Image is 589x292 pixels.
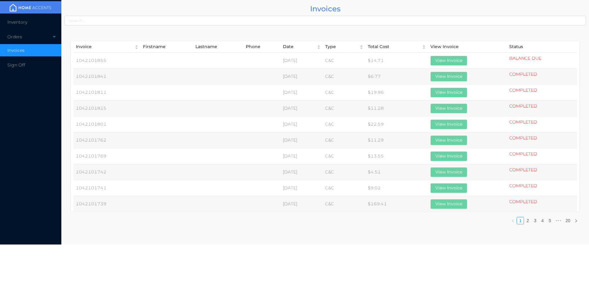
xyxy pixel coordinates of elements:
[359,44,364,49] div: Sort
[73,196,141,212] td: 1042101739
[323,164,365,180] td: C&C
[430,167,467,177] button: View Invoice
[365,116,428,132] td: $22.59
[553,217,563,224] li: Next 5 Pages
[323,69,365,85] td: C&C
[323,116,365,132] td: C&C
[280,132,323,148] td: [DATE]
[553,217,563,224] span: •••
[509,167,575,173] p: COMPLETED
[134,44,139,49] div: Sort
[565,218,570,223] a: 20
[7,3,53,12] img: mainBanner
[359,44,363,45] i: icon: caret-up
[7,62,25,68] span: Sign Off
[430,135,467,145] button: View Invoice
[325,44,356,50] div: Type
[546,217,553,224] li: 5
[509,217,517,224] li: Previous Page
[365,100,428,116] td: $11.28
[365,164,428,180] td: $4.51
[430,199,467,209] button: View Invoice
[531,217,539,224] li: 3
[511,219,515,223] i: icon: left
[73,180,141,196] td: 1042101741
[509,183,575,189] p: COMPLETED
[359,47,363,48] i: icon: caret-down
[539,217,546,224] li: 4
[64,3,586,14] div: Invoices
[135,47,139,48] i: icon: caret-down
[430,119,467,129] button: View Invoice
[365,53,428,69] td: $14.71
[64,16,586,25] input: Search...
[317,44,321,45] i: icon: caret-up
[73,132,141,148] td: 1042101762
[246,44,278,50] div: Phone
[143,44,190,50] div: Firstname
[430,88,467,97] button: View Invoice
[280,53,323,69] td: [DATE]
[422,44,426,45] i: icon: caret-up
[323,53,365,69] td: C&C
[509,119,575,125] p: COMPLETED
[430,44,504,50] div: View Invoice
[509,103,575,109] p: COMPLETED
[73,69,141,85] td: 1042101841
[323,132,365,148] td: C&C
[365,180,428,196] td: $9.02
[430,56,467,66] button: View Invoice
[323,85,365,100] td: C&C
[280,180,323,196] td: [DATE]
[574,219,578,223] i: icon: right
[280,196,323,212] td: [DATE]
[323,180,365,196] td: C&C
[534,218,537,223] a: 3
[509,135,575,141] p: COMPLETED
[430,183,467,193] button: View Invoice
[283,44,314,50] div: Date
[323,196,365,212] td: C&C
[572,217,580,224] li: Next Page
[509,71,575,78] p: COMPLETED
[135,44,139,45] i: icon: caret-up
[509,199,575,205] p: COMPLETED
[509,55,575,62] p: BALANCE DUE
[73,164,141,180] td: 1042101742
[524,217,531,224] li: 2
[323,148,365,164] td: C&C
[549,218,551,223] a: 5
[73,53,141,69] td: 1042101855
[317,47,321,48] i: icon: caret-down
[368,44,419,50] div: Total Cost
[430,72,467,82] button: View Invoice
[365,148,428,164] td: $13.55
[365,196,428,212] td: $169.41
[323,100,365,116] td: C&C
[527,218,529,223] a: 2
[76,44,131,50] div: Invoice
[422,47,426,48] i: icon: caret-down
[509,87,575,93] p: COMPLETED
[73,100,141,116] td: 1042101815
[430,104,467,113] button: View Invoice
[365,85,428,100] td: $19.96
[517,217,524,224] li: 1
[563,217,572,224] li: 20
[195,44,241,50] div: Lastname
[280,148,323,164] td: [DATE]
[7,19,27,25] span: Inventory
[73,116,141,132] td: 1042101801
[280,100,323,116] td: [DATE]
[7,47,25,53] span: Invoices
[73,85,141,100] td: 1042101811
[541,218,544,223] a: 4
[509,44,575,50] div: Status
[509,151,575,157] p: COMPLETED
[365,69,428,85] td: $6.77
[280,69,323,85] td: [DATE]
[365,132,428,148] td: $11.29
[430,151,467,161] button: View Invoice
[519,218,522,223] a: 1
[280,85,323,100] td: [DATE]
